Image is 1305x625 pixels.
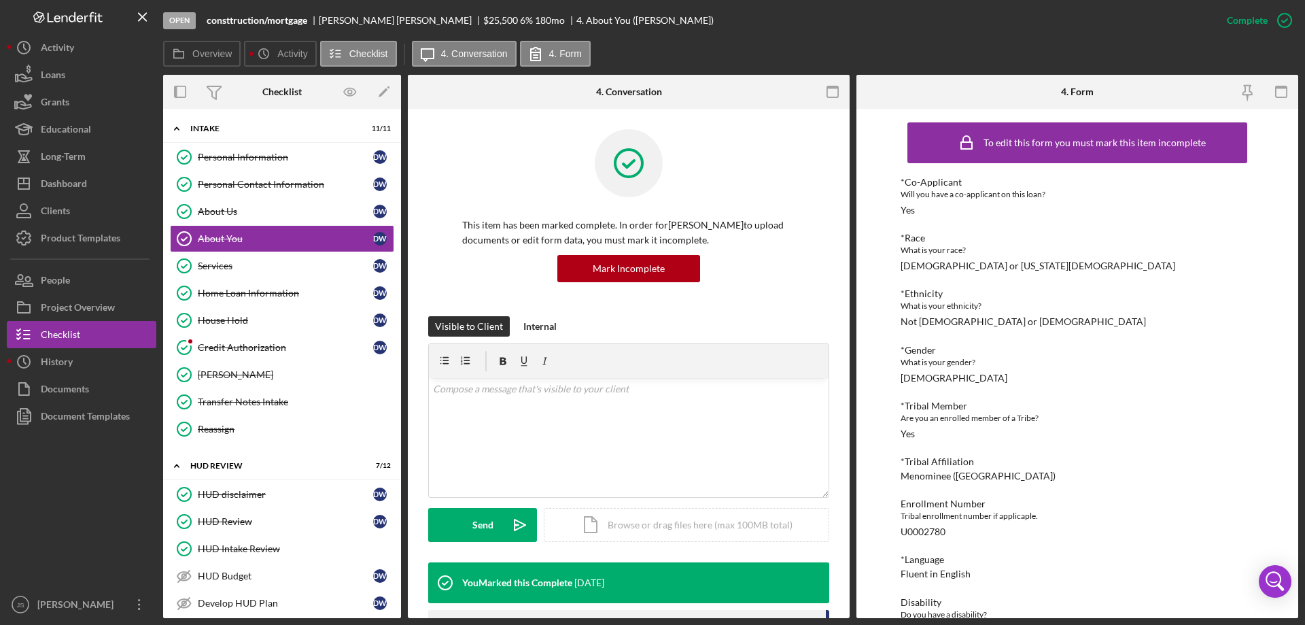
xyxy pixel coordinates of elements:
div: 7 / 12 [366,462,391,470]
div: D W [373,314,387,327]
div: [PERSON_NAME] [198,369,394,380]
div: History [41,348,73,379]
text: JS [16,601,24,609]
button: Clients [7,197,156,224]
time: 2025-09-15 20:47 [574,577,604,588]
button: 4. Conversation [412,41,517,67]
div: [PERSON_NAME] [PERSON_NAME] [319,15,483,26]
div: Fluent in English [901,569,971,579]
a: Home Loan InformationDW [170,280,394,307]
b: consttruction/mortgage [207,15,307,26]
div: Enrollment Number [901,499,1254,509]
div: 180 mo [535,15,565,26]
div: Long-Term [41,143,86,173]
div: What is your race? [901,243,1254,257]
div: [DEMOGRAPHIC_DATA] [901,373,1007,384]
div: *Ethnicity [901,288,1254,299]
button: Project Overview [7,294,156,321]
div: Menominee ([GEOGRAPHIC_DATA]) [901,471,1056,482]
div: Open [163,12,196,29]
button: Checklist [320,41,397,67]
a: HUD disclaimerDW [170,481,394,508]
label: 4. Conversation [441,48,508,59]
div: Do you have a disability? [901,608,1254,622]
button: People [7,267,156,294]
a: ServicesDW [170,252,394,280]
div: Personal Contact Information [198,179,373,190]
label: Checklist [349,48,388,59]
div: Open Intercom Messenger [1259,565,1291,598]
button: Product Templates [7,224,156,252]
div: Product Templates [41,224,120,255]
a: House HoldDW [170,307,394,334]
div: *Race [901,233,1254,243]
div: What is your gender? [901,356,1254,369]
div: U0002780 [901,526,945,537]
div: D W [373,286,387,300]
span: $25,500 [483,14,518,26]
a: Long-Term [7,143,156,170]
div: Intake [190,124,357,133]
div: Clients [41,197,70,228]
button: Visible to Client [428,316,510,337]
button: History [7,348,156,375]
div: 4. Form [1061,86,1094,97]
button: Checklist [7,321,156,348]
div: Develop HUD Plan [198,598,373,609]
div: Project Overview [41,294,115,324]
a: Credit AuthorizationDW [170,334,394,361]
div: D W [373,569,387,583]
a: Educational [7,116,156,143]
div: 11 / 11 [366,124,391,133]
div: HUD Budget [198,571,373,581]
div: Loans [41,61,65,92]
div: Grants [41,88,69,119]
a: About YouDW [170,225,394,252]
div: Services [198,260,373,271]
div: D W [373,515,387,528]
div: D W [373,232,387,246]
div: Not [DEMOGRAPHIC_DATA] or [DEMOGRAPHIC_DATA] [901,316,1146,327]
div: Activity [41,34,74,65]
button: Document Templates [7,403,156,430]
a: [PERSON_NAME] [170,361,394,388]
button: Overview [163,41,241,67]
div: Documents [41,375,89,406]
div: *Co-Applicant [901,177,1254,188]
div: About You [198,233,373,244]
a: Transfer Notes Intake [170,388,394,416]
button: Internal [517,316,563,337]
div: Personal Information [198,152,373,163]
div: Disability [901,597,1254,608]
button: Grants [7,88,156,116]
div: Educational [41,116,91,146]
div: What is your ethnicity? [901,299,1254,313]
label: Activity [277,48,307,59]
div: Transfer Notes Intake [198,396,394,407]
div: Checklist [262,86,302,97]
div: D W [373,596,387,610]
div: You Marked this Complete [462,577,572,588]
div: Reassign [198,424,394,435]
div: D W [373,178,387,191]
a: Develop HUD PlanDW [170,590,394,617]
div: Visible to Client [435,316,503,337]
div: About Us [198,206,373,217]
label: Overview [192,48,232,59]
div: [PERSON_NAME] [34,591,122,622]
div: To edit this form you must mark this item incomplete [984,137,1206,148]
button: Activity [7,34,156,61]
button: Send [428,508,537,542]
div: 6 % [520,15,533,26]
div: *Language [901,554,1254,565]
button: JS[PERSON_NAME] [7,591,156,618]
div: HUD Review [190,462,357,470]
div: Are you an enrolled member of a Tribe? [901,411,1254,425]
div: Send [472,508,493,542]
a: About UsDW [170,198,394,225]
